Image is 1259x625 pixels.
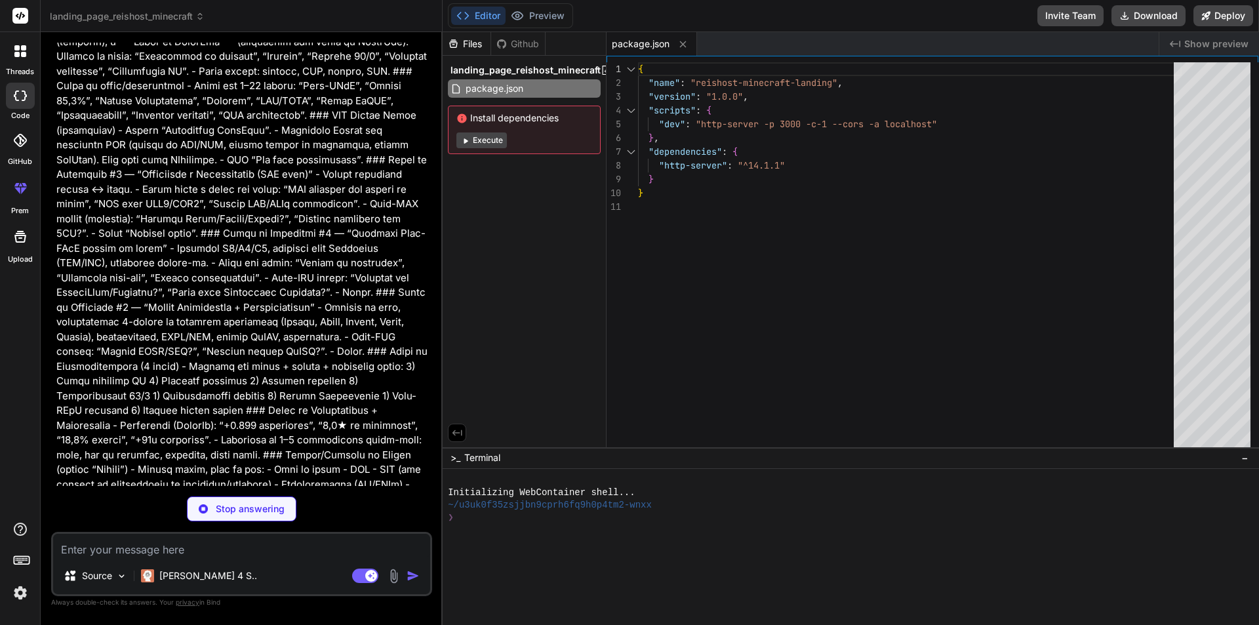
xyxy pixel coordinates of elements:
div: 6 [607,131,621,145]
button: Deploy [1193,5,1253,26]
span: { [638,63,643,75]
span: { [732,146,738,157]
div: 4 [607,104,621,117]
span: "http-server -p 3000 -c-1 --cors -a localhost" [696,118,937,130]
div: 11 [607,200,621,214]
p: Source [82,569,112,582]
label: threads [6,66,34,77]
img: attachment [386,569,401,584]
span: package.json [464,81,525,96]
button: Preview [506,7,570,25]
span: "^14.1.1" [738,159,785,171]
span: "name" [649,77,680,89]
span: "version" [649,91,696,102]
span: landing_page_reishost_minecraft [450,64,601,77]
span: Initializing WebContainer shell... [448,487,635,499]
div: 3 [607,90,621,104]
span: { [706,104,711,116]
span: >_ [450,451,460,464]
span: , [743,91,748,102]
button: − [1239,447,1251,468]
span: } [649,132,654,144]
label: GitHub [8,156,32,167]
div: Github [491,37,545,50]
span: ❯ [448,512,454,524]
span: , [654,132,659,144]
div: 5 [607,117,621,131]
span: } [638,187,643,199]
span: Show preview [1184,37,1249,50]
div: 10 [607,186,621,200]
button: Execute [456,132,507,148]
img: settings [9,582,31,604]
p: Stop answering [216,502,285,515]
span: Terminal [464,451,500,464]
span: "1.0.0" [706,91,743,102]
span: "http-server" [659,159,727,171]
div: Click to collapse the range. [622,62,639,76]
label: prem [11,205,29,216]
span: : [727,159,732,171]
span: : [696,104,701,116]
img: icon [407,569,420,582]
div: Click to collapse the range. [622,145,639,159]
div: 9 [607,172,621,186]
img: Claude 4 Sonnet [141,569,154,582]
span: , [837,77,843,89]
span: "scripts" [649,104,696,116]
div: 2 [607,76,621,90]
p: [PERSON_NAME] 4 S.. [159,569,257,582]
span: Install dependencies [456,111,592,125]
span: ~/u3uk0f35zsjjbn9cprh6fq9h0p4tm2-wnxx [448,499,652,512]
button: Download [1111,5,1186,26]
button: Editor [451,7,506,25]
span: privacy [176,598,199,606]
span: : [722,146,727,157]
div: 7 [607,145,621,159]
div: 8 [607,159,621,172]
p: Always double-check its answers. Your in Bind [51,596,432,609]
span: : [696,91,701,102]
span: : [685,118,690,130]
label: code [11,110,30,121]
div: 1 [607,62,621,76]
span: package.json [612,37,669,50]
div: Click to collapse the range. [622,104,639,117]
span: "dev" [659,118,685,130]
span: "dependencies" [649,146,722,157]
label: Upload [8,254,33,265]
span: landing_page_reishost_minecraft [50,10,205,23]
span: − [1241,451,1249,464]
span: } [649,173,654,185]
div: Files [443,37,490,50]
img: Pick Models [116,571,127,582]
span: : [680,77,685,89]
button: Invite Team [1037,5,1104,26]
span: "reishost-minecraft-landing" [690,77,837,89]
